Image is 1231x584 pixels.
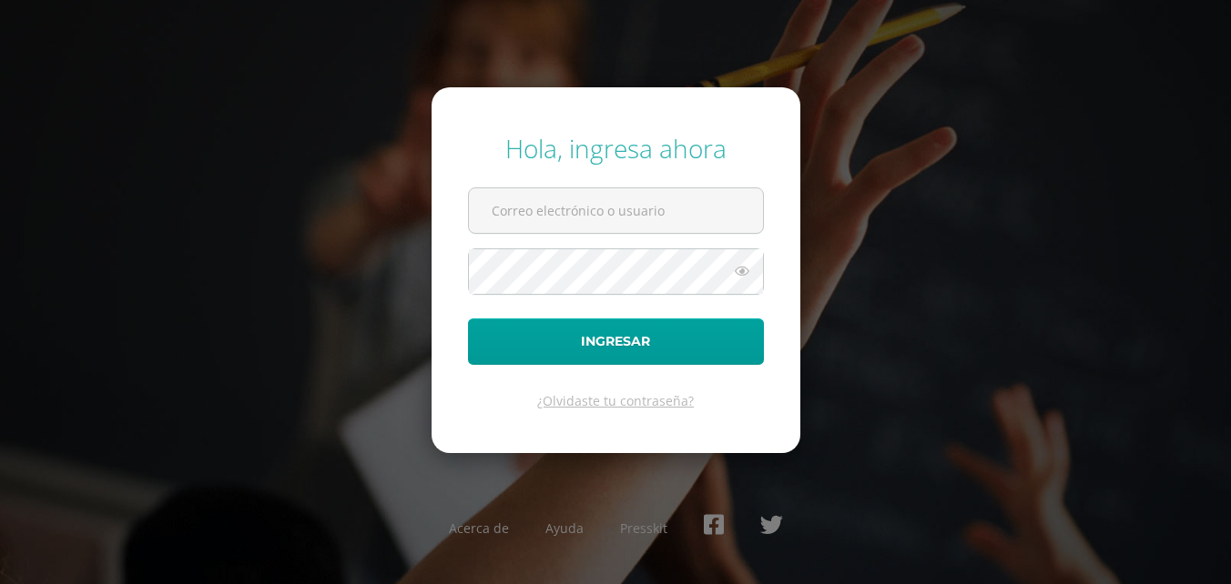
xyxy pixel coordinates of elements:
[468,318,764,365] button: Ingresar
[468,131,764,166] div: Hola, ingresa ahora
[469,188,763,233] input: Correo electrónico o usuario
[545,519,584,537] a: Ayuda
[537,392,694,409] a: ¿Olvidaste tu contraseña?
[620,519,667,537] a: Presskit
[449,519,509,537] a: Acerca de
